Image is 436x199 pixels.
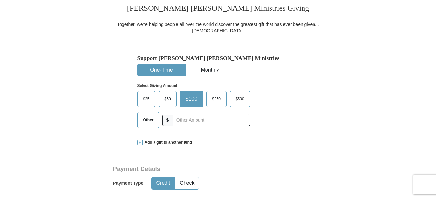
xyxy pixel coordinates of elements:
[183,94,201,104] span: $100
[140,115,157,125] span: Other
[113,165,278,173] h3: Payment Details
[161,94,174,104] span: $50
[173,115,250,126] input: Other Amount
[186,64,234,76] button: Monthly
[137,55,299,61] h5: Support [PERSON_NAME] [PERSON_NAME] Ministries
[175,177,199,189] button: Check
[137,83,177,88] strong: Select Giving Amount
[138,64,186,76] button: One-Time
[113,181,144,186] h5: Payment Type
[113,21,323,34] div: Together, we're helping people all over the world discover the greatest gift that has ever been g...
[140,94,153,104] span: $25
[209,94,224,104] span: $250
[143,140,192,145] span: Add a gift to another fund
[162,115,173,126] span: $
[152,177,175,189] button: Credit
[232,94,248,104] span: $500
